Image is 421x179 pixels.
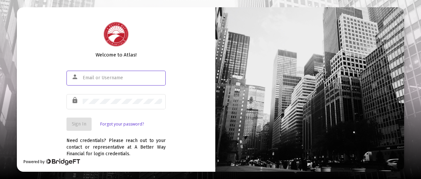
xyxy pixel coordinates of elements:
mat-icon: person [71,73,79,81]
img: Logo [104,22,129,47]
img: Bridge Financial Technology Logo [45,159,80,165]
mat-icon: lock [71,96,79,104]
div: Need credentials? Please reach out to your contact or representative at A Better Way Financial fo... [66,131,166,157]
button: Sign In [66,118,92,131]
span: Sign In [72,121,86,127]
div: Welcome to Atlas! [66,52,166,58]
input: Email or Username [83,75,162,81]
a: Forgot your password? [100,121,144,127]
div: Powered by [23,159,80,165]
